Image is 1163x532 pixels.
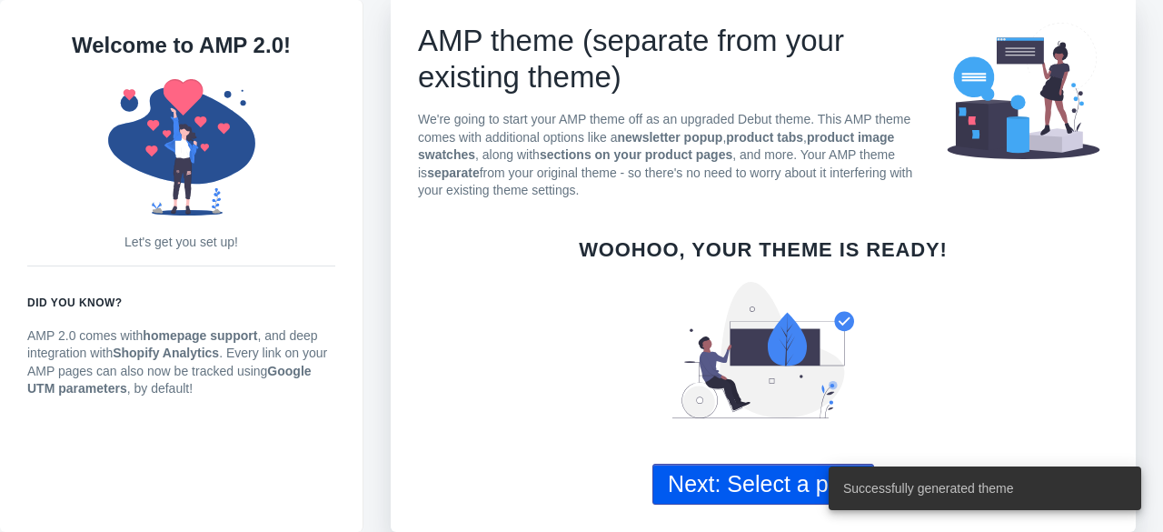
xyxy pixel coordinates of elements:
p: Let's get you set up! [27,234,335,252]
p: We're going to start your AMP theme off as an upgraded Debut theme. This AMP theme comes with add... [418,111,939,200]
strong: sections on your product pages [540,147,732,162]
strong: Google UTM parameters [27,364,312,396]
button: Next: Select a plan [652,464,874,505]
h1: Welcome to AMP 2.0! [27,27,335,64]
h6: Did you know? [27,294,335,312]
strong: Shopify Analytics [113,346,219,360]
h1: AMP theme (separate from your existing theme) [418,23,939,95]
strong: product tabs [726,130,803,145]
iframe: Drift Widget Chat Controller [1072,441,1141,510]
strong: homepage support [143,328,257,343]
span: Successfully generated theme [843,479,1014,497]
b: separate [427,166,480,180]
p: AMP 2.0 comes with , and deep integration with . Every link on your AMP pages can also now be tra... [27,327,335,398]
h6: Woohoo, your theme is ready! [418,241,1108,259]
strong: newsletter popup [617,130,722,145]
